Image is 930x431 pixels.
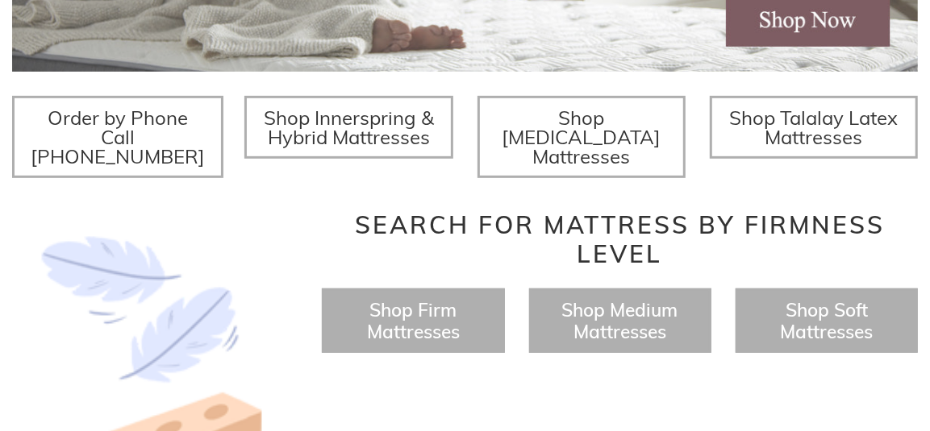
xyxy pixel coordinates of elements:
[367,298,460,343] a: Shop Firm Mattresses
[12,96,223,178] a: Order by Phone Call [PHONE_NUMBER]
[244,96,452,159] a: Shop Innerspring & Hybrid Mattresses
[562,298,678,343] a: Shop Medium Mattresses
[264,106,434,149] span: Shop Innerspring & Hybrid Mattresses
[478,96,686,178] a: Shop [MEDICAL_DATA] Mattresses
[780,298,873,343] a: Shop Soft Mattresses
[502,106,661,168] span: Shop [MEDICAL_DATA] Mattresses
[710,96,918,159] a: Shop Talalay Latex Mattresses
[729,106,898,149] span: Shop Talalay Latex Mattresses
[355,209,885,269] span: Search for Mattress by Firmness Level
[31,106,205,168] span: Order by Phone Call [PHONE_NUMBER]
